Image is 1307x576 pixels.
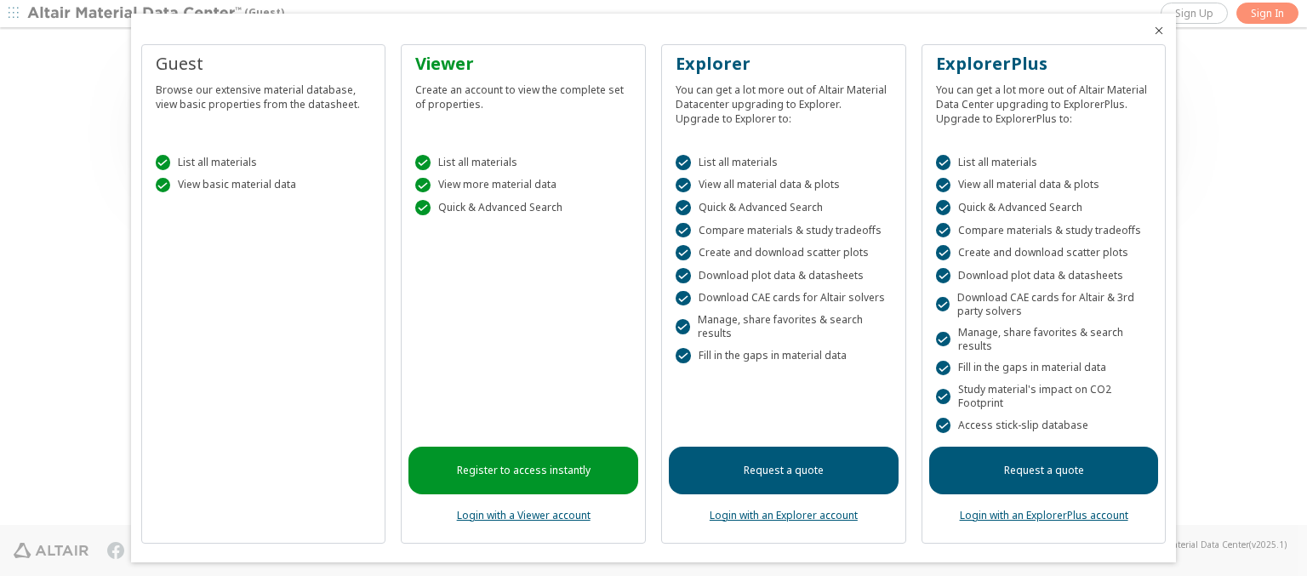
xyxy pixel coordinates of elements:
[676,76,892,126] div: You can get a lot more out of Altair Material Datacenter upgrading to Explorer. Upgrade to Explor...
[936,268,951,283] div: 
[936,200,951,215] div: 
[936,389,950,404] div: 
[156,155,171,170] div: 
[936,361,951,376] div: 
[415,200,631,215] div: Quick & Advanced Search
[676,178,691,193] div: 
[415,52,631,76] div: Viewer
[936,361,1152,376] div: Fill in the gaps in material data
[676,200,691,215] div: 
[457,508,591,522] a: Login with a Viewer account
[415,155,631,170] div: List all materials
[415,155,431,170] div: 
[676,319,690,334] div: 
[936,291,1152,318] div: Download CAE cards for Altair & 3rd party solvers
[936,245,951,260] div: 
[156,76,372,111] div: Browse our extensive material database, view basic properties from the datasheet.
[936,223,1152,238] div: Compare materials & study tradeoffs
[676,155,892,170] div: List all materials
[156,178,171,193] div: 
[676,223,892,238] div: Compare materials & study tradeoffs
[936,383,1152,410] div: Study material's impact on CO2 Footprint
[415,178,631,193] div: View more material data
[676,155,691,170] div: 
[408,447,638,494] a: Register to access instantly
[936,326,1152,353] div: Manage, share favorites & search results
[936,297,950,312] div: 
[676,223,691,238] div: 
[156,52,372,76] div: Guest
[676,291,892,306] div: Download CAE cards for Altair solvers
[676,268,892,283] div: Download plot data & datasheets
[676,268,691,283] div: 
[676,313,892,340] div: Manage, share favorites & search results
[960,508,1128,522] a: Login with an ExplorerPlus account
[676,200,892,215] div: Quick & Advanced Search
[415,200,431,215] div: 
[936,52,1152,76] div: ExplorerPlus
[676,245,892,260] div: Create and download scatter plots
[669,447,899,494] a: Request a quote
[936,223,951,238] div: 
[156,178,372,193] div: View basic material data
[676,178,892,193] div: View all material data & plots
[936,268,1152,283] div: Download plot data & datasheets
[936,178,951,193] div: 
[415,178,431,193] div: 
[936,245,1152,260] div: Create and download scatter plots
[936,155,951,170] div: 
[936,178,1152,193] div: View all material data & plots
[156,155,372,170] div: List all materials
[415,76,631,111] div: Create an account to view the complete set of properties.
[936,332,950,347] div: 
[676,52,892,76] div: Explorer
[676,348,892,363] div: Fill in the gaps in material data
[710,508,858,522] a: Login with an Explorer account
[936,418,1152,433] div: Access stick-slip database
[936,76,1152,126] div: You can get a lot more out of Altair Material Data Center upgrading to ExplorerPlus. Upgrade to E...
[1152,24,1166,37] button: Close
[936,418,951,433] div: 
[929,447,1159,494] a: Request a quote
[676,348,691,363] div: 
[676,245,691,260] div: 
[936,155,1152,170] div: List all materials
[936,200,1152,215] div: Quick & Advanced Search
[676,291,691,306] div: 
